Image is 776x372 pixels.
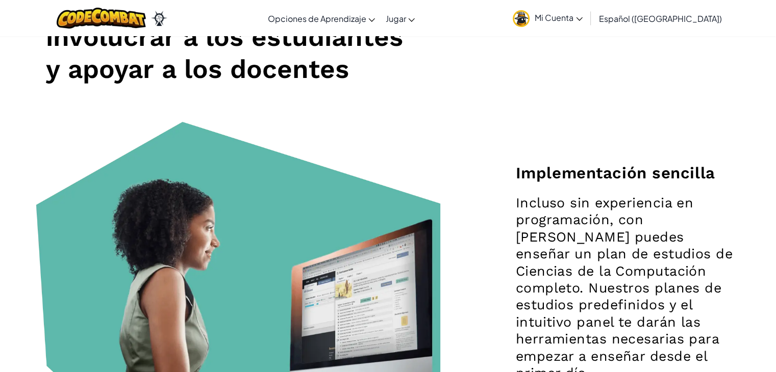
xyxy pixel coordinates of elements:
img: CodeCombat logo [57,8,146,29]
a: Opciones de Aprendizaje [262,5,380,32]
img: Ozaria [151,11,167,26]
span: Opciones de Aprendizaje [267,13,366,24]
span: Jugar [385,13,406,24]
a: Jugar [380,5,420,32]
a: Mi Cuenta [508,2,588,34]
h2: Implementación sencilla [516,163,740,184]
a: Español ([GEOGRAPHIC_DATA]) [594,5,727,32]
span: Español ([GEOGRAPHIC_DATA]) [599,13,722,24]
img: avatar [513,10,530,27]
span: Mi Cuenta [535,12,583,23]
